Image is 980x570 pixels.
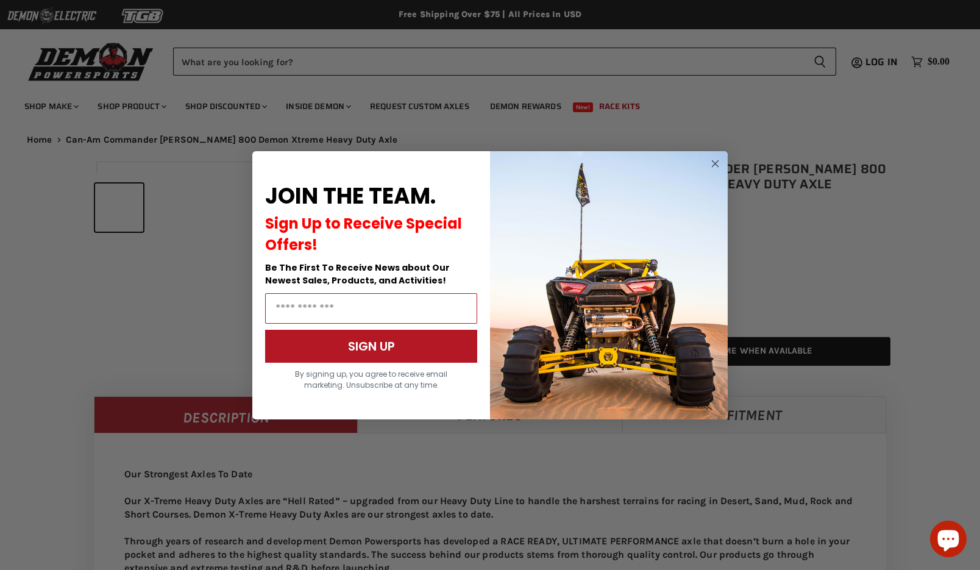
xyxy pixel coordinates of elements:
[265,213,462,255] span: Sign Up to Receive Special Offers!
[265,180,436,212] span: JOIN THE TEAM.
[265,262,450,287] span: Be The First To Receive News about Our Newest Sales, Products, and Activities!
[926,521,970,560] inbox-online-store-chat: Shopify online store chat
[265,330,477,363] button: SIGN UP
[490,151,728,419] img: a9095488-b6e7-41ba-879d-588abfab540b.jpeg
[708,156,723,171] button: Close dialog
[265,293,477,324] input: Email Address
[295,369,447,390] span: By signing up, you agree to receive email marketing. Unsubscribe at any time.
